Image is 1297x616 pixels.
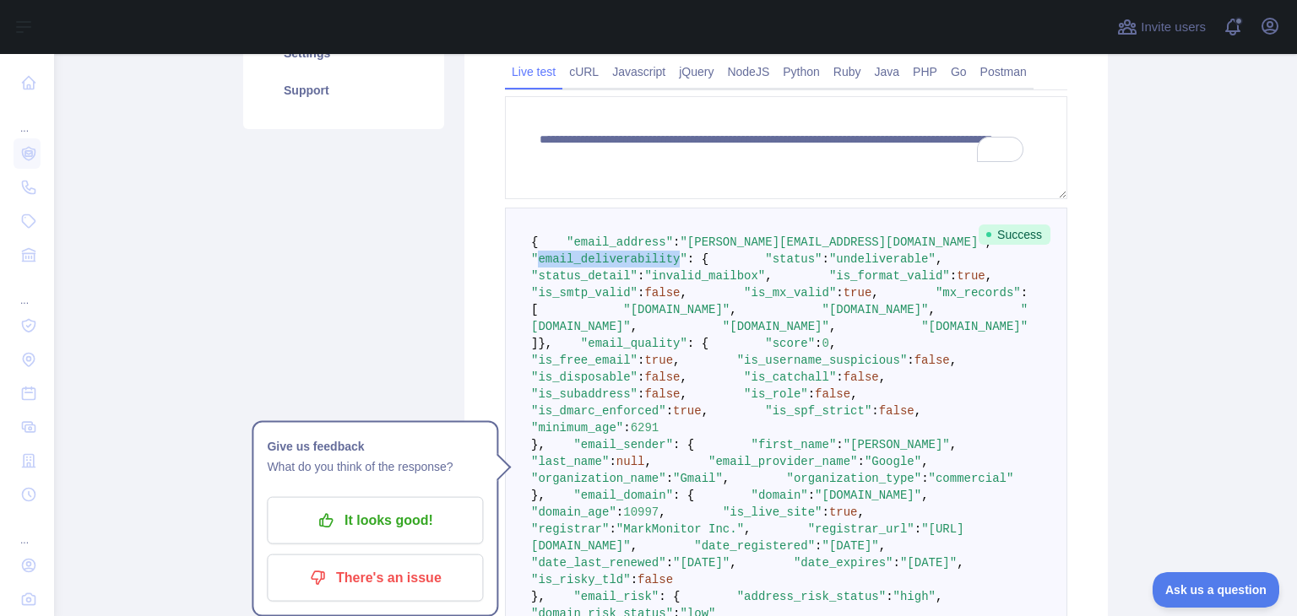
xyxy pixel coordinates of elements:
span: false [879,404,914,418]
span: , [914,404,921,418]
button: Invite users [1114,14,1209,41]
span: "status" [765,252,822,266]
textarea: To enrich screen reader interactions, please activate Accessibility in Grammarly extension settings [505,96,1067,199]
span: }, [531,438,545,451]
span: , [985,269,992,283]
div: ... [14,101,41,135]
span: "minimum_age" [531,421,623,435]
a: Postman [974,58,1034,85]
span: "date_last_renewed" [531,556,666,570]
span: "email_address" [567,235,673,249]
span: "is_catchall" [744,370,836,384]
span: : [666,404,673,418]
span: "last_name" [531,455,609,468]
span: , [850,387,857,401]
span: "date_registered" [694,539,815,553]
span: "email_risk" [573,590,659,603]
span: : [836,438,843,451]
span: "registrar_url" [808,522,914,536]
span: : [907,354,914,367]
span: false [644,286,680,300]
span: , [879,539,886,553]
button: There's an issue [267,554,483,602]
span: : [673,235,680,249]
span: "high" [893,590,936,603]
a: PHP [906,58,944,85]
span: "undeliverable" [829,252,936,266]
span: "[PERSON_NAME]" [844,438,950,451]
span: : [631,573,638,586]
span: "mx_records" [936,286,1021,300]
span: "first_name" [751,438,836,451]
a: Javascript [605,58,672,85]
span: "[URL][DOMAIN_NAME]" [531,522,964,553]
span: : [ [531,286,1035,316]
span: "date_expires" [794,556,893,570]
span: , [680,286,686,300]
span: : [609,522,616,536]
span: , [730,303,736,316]
span: false [638,573,673,586]
span: "is_subaddress" [531,387,638,401]
span: : [886,590,893,603]
span: , [680,370,686,384]
span: , [744,522,751,536]
span: "is_risky_tld" [531,573,631,586]
span: : [836,370,843,384]
a: jQuery [672,58,720,85]
span: , [950,438,957,451]
span: : [858,455,865,468]
span: : [638,286,644,300]
span: , [644,455,651,468]
span: : { [687,252,708,266]
span: , [936,252,942,266]
span: : [815,337,822,350]
span: "score" [765,337,815,350]
span: : { [659,590,680,603]
div: ... [14,513,41,547]
span: , [879,370,886,384]
span: "organization_name" [531,472,666,485]
span: true [957,269,985,283]
span: , [673,354,680,367]
span: , [723,472,730,485]
span: "email_quality" [581,337,687,350]
a: Go [944,58,974,85]
a: cURL [562,58,605,85]
span: "email_provider_name" [708,455,857,468]
span: true [673,404,702,418]
span: , [957,556,963,570]
span: , [921,455,928,468]
span: "is_free_email" [531,354,638,367]
span: }, [538,337,552,350]
span: , [921,489,928,502]
span: : [914,522,921,536]
span: false [644,387,680,401]
span: false [644,370,680,384]
span: "is_format_valid" [829,269,950,283]
span: : { [673,438,694,451]
span: : { [687,337,708,350]
p: What do you think of the response? [267,457,483,477]
span: : [638,269,644,283]
span: "commercial" [929,472,1014,485]
span: "is_spf_strict" [765,404,871,418]
span: "is_disposable" [531,370,638,384]
span: , [631,320,638,333]
a: Python [776,58,827,85]
span: "organization_type" [786,472,921,485]
span: 6291 [631,421,659,435]
span: : [609,455,616,468]
span: true [844,286,872,300]
span: : [822,252,829,266]
span: "[DOMAIN_NAME]" [822,303,929,316]
a: NodeJS [720,58,776,85]
span: null [616,455,645,468]
span: : [623,421,630,435]
span: { [531,235,538,249]
span: false [914,354,950,367]
div: ... [14,273,41,307]
p: It looks good! [279,506,470,535]
span: : [808,489,815,502]
span: Invite users [1141,18,1206,37]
